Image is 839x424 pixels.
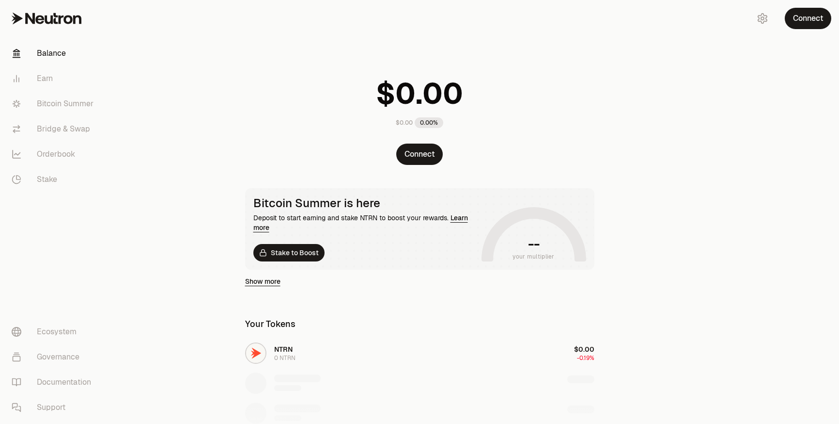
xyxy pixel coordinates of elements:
[253,196,478,210] div: Bitcoin Summer is here
[4,167,105,192] a: Stake
[415,117,443,128] div: 0.00%
[4,66,105,91] a: Earn
[4,142,105,167] a: Orderbook
[513,252,555,261] span: your multiplier
[396,119,413,127] div: $0.00
[245,317,295,331] div: Your Tokens
[528,236,539,252] h1: --
[4,395,105,420] a: Support
[396,144,443,165] button: Connect
[785,8,831,29] button: Connect
[253,213,478,232] div: Deposit to start earning and stake NTRN to boost your rewards.
[4,41,105,66] a: Balance
[4,344,105,370] a: Governance
[4,319,105,344] a: Ecosystem
[253,244,325,261] a: Stake to Boost
[4,370,105,395] a: Documentation
[4,116,105,142] a: Bridge & Swap
[245,277,280,286] a: Show more
[4,91,105,116] a: Bitcoin Summer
